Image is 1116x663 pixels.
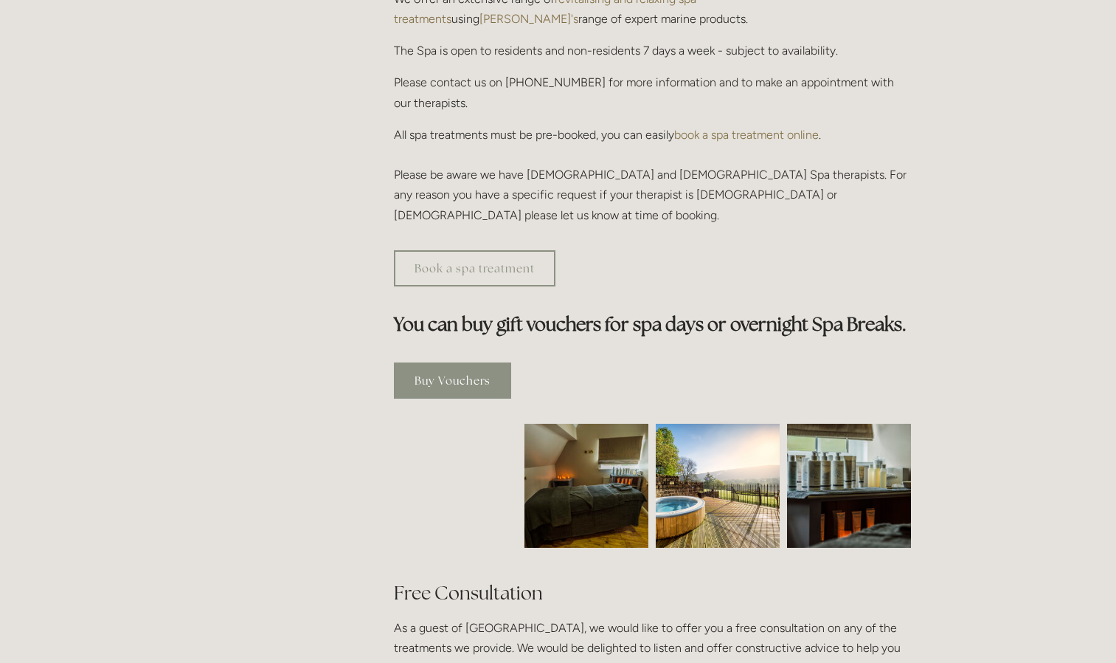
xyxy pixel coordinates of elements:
p: The Spa is open to residents and non-residents 7 days a week - subject to availability. [394,41,911,61]
a: Buy Vouchers [394,363,511,399]
img: Spa room, Losehill House Hotel and Spa [493,424,679,548]
a: book a spa treatment online [674,128,819,142]
p: Please contact us on [PHONE_NUMBER] for more information and to make an appointment with our ther... [394,72,911,112]
p: All spa treatments must be pre-booked, you can easily . Please be aware we have [DEMOGRAPHIC_DATA... [394,125,911,225]
h2: Free Consultation [394,580,911,606]
img: Outdoor jacuzzi with a view of the Peak District, Losehill House Hotel and Spa [656,424,780,548]
a: Book a spa treatment [394,250,555,286]
a: [PERSON_NAME]'s [479,12,578,26]
strong: You can buy gift vouchers for spa days or overnight Spa Breaks. [394,312,907,336]
img: Body creams in the spa room, Losehill House Hotel and Spa [756,424,942,548]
